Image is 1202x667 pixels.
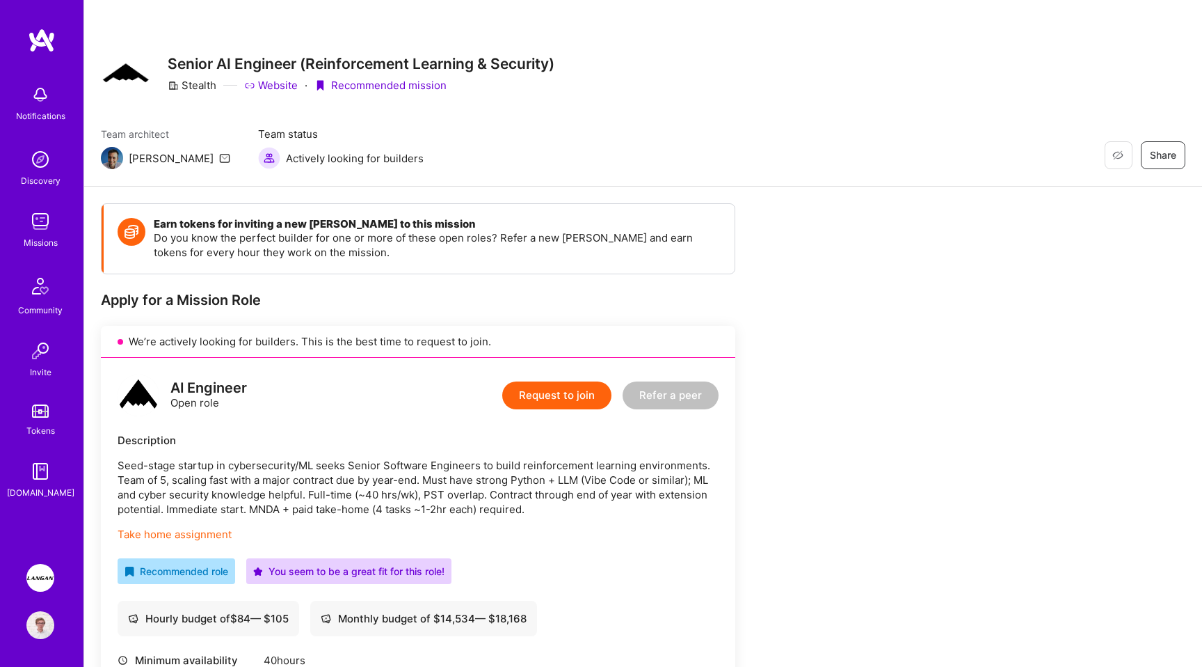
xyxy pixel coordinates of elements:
[101,147,123,169] img: Team Architect
[219,152,230,164] i: icon Mail
[101,326,735,358] div: We’re actively looking for builders. This is the best time to request to join.
[26,207,54,235] img: teamwork
[26,81,54,109] img: bell
[168,55,554,72] h3: Senior AI Engineer (Reinforcement Learning & Security)
[24,269,57,303] img: Community
[305,78,307,93] div: ·
[253,567,263,576] i: icon PurpleStar
[170,381,247,395] div: AI Engineer
[1150,148,1176,162] span: Share
[23,564,58,592] a: Langan: AI-Copilot for Environmental Site Assessment
[129,151,214,166] div: [PERSON_NAME]
[28,28,56,53] img: logo
[168,78,216,93] div: Stealth
[101,291,735,309] div: Apply for a Mission Role
[26,564,54,592] img: Langan: AI-Copilot for Environmental Site Assessment
[101,127,230,141] span: Team architect
[101,61,151,88] img: Company Logo
[118,458,719,517] p: Seed-stage startup in cybersecurity/ML seeks Senior Software Engineers to build reinforcement lea...
[32,405,49,418] img: tokens
[16,109,65,123] div: Notifications
[154,218,721,230] h4: Earn tokens for inviting a new [PERSON_NAME] to this mission
[118,218,145,246] img: Token icon
[26,146,54,173] img: discovery
[286,151,424,166] span: Actively looking for builders
[1112,150,1123,161] i: icon EyeClosed
[321,613,331,624] i: icon Cash
[26,457,54,485] img: guide book
[170,381,247,410] div: Open role
[18,303,63,317] div: Community
[321,611,527,626] div: Monthly budget of $ 14,534 — $ 18,168
[23,611,58,639] a: User Avatar
[125,564,228,579] div: Recommended role
[154,230,721,260] p: Do you know the perfect builder for one or more of these open roles? Refer a new [PERSON_NAME] an...
[118,655,128,666] i: icon Clock
[1141,141,1185,169] button: Share
[7,485,74,500] div: [DOMAIN_NAME]
[253,564,444,579] div: You seem to be a great fit for this role!
[244,78,298,93] a: Website
[258,147,280,169] img: Actively looking for builders
[125,567,134,576] i: icon RecommendedBadge
[314,80,326,91] i: icon PurpleRibbon
[258,127,424,141] span: Team status
[21,173,61,188] div: Discovery
[128,613,138,624] i: icon Cash
[128,611,289,626] div: Hourly budget of $ 84 — $ 105
[24,235,58,250] div: Missions
[118,375,159,416] img: logo
[314,78,447,93] div: Recommended mission
[502,382,611,409] button: Request to join
[26,423,55,438] div: Tokens
[26,611,54,639] img: User Avatar
[30,365,51,379] div: Invite
[168,80,179,91] i: icon CompanyGray
[26,337,54,365] img: Invite
[623,382,719,409] button: Refer a peer
[118,528,232,541] a: Take home assignment
[118,433,719,448] div: Description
